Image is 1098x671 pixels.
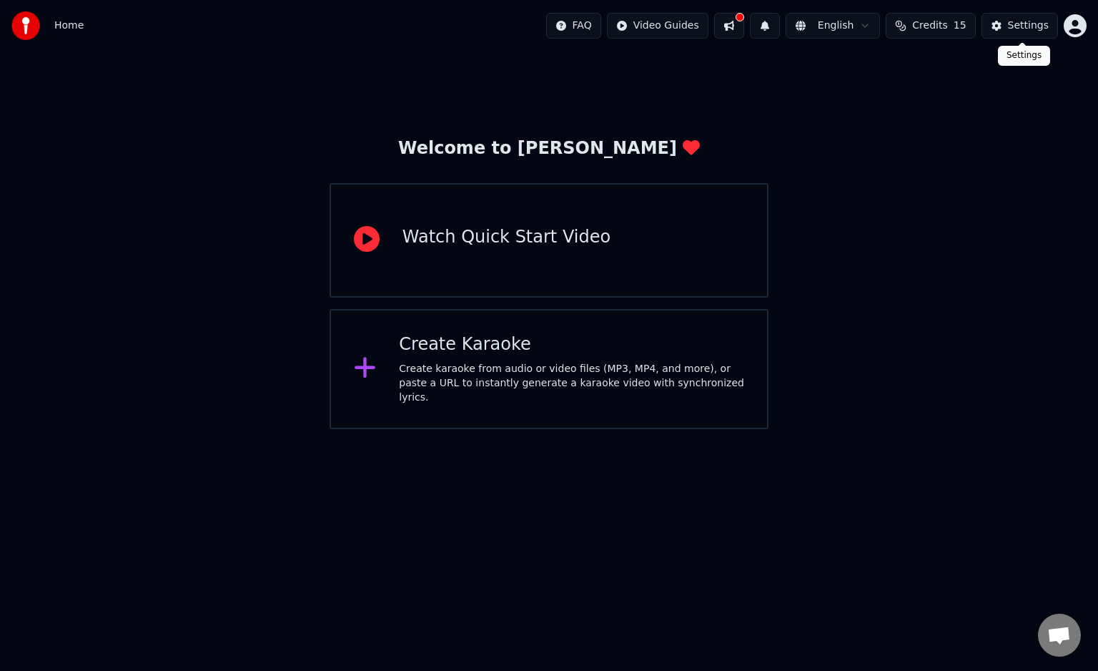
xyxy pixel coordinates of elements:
img: youka [11,11,40,40]
button: Video Guides [607,13,708,39]
span: Home [54,19,84,33]
div: Create Karaoke [399,333,744,356]
div: Watch Quick Start Video [402,226,610,249]
button: Settings [981,13,1058,39]
span: 15 [954,19,966,33]
div: Settings [1008,19,1049,33]
span: Credits [912,19,947,33]
a: Open chat [1038,614,1081,657]
button: FAQ [546,13,601,39]
nav: breadcrumb [54,19,84,33]
button: Credits15 [886,13,975,39]
div: Settings [998,46,1050,66]
div: Welcome to [PERSON_NAME] [398,137,700,160]
div: Create karaoke from audio or video files (MP3, MP4, and more), or paste a URL to instantly genera... [399,362,744,405]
